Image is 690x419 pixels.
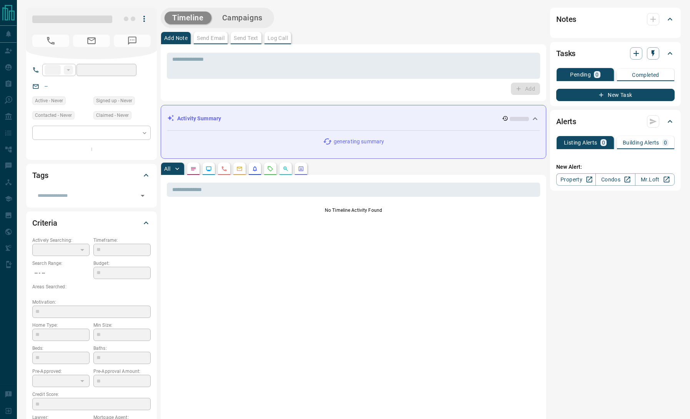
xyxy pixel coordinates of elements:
h2: Criteria [32,217,57,229]
div: Criteria [32,214,151,232]
p: All [164,166,170,171]
p: No Timeline Activity Found [167,207,540,214]
div: Activity Summary [167,111,540,126]
svg: Agent Actions [298,166,304,172]
p: Baths: [93,345,151,352]
p: Actively Searching: [32,237,90,244]
p: Home Type: [32,322,90,329]
button: Open [137,190,148,201]
span: No Email [73,35,110,47]
button: Campaigns [214,12,270,24]
p: Listing Alerts [564,140,597,145]
span: Contacted - Never [35,111,72,119]
p: 0 [595,72,599,77]
span: No Number [114,35,151,47]
button: New Task [556,89,675,101]
span: Claimed - Never [96,111,129,119]
p: Add Note [164,35,188,41]
p: Timeframe: [93,237,151,244]
h2: Tags [32,169,48,181]
p: Building Alerts [623,140,659,145]
p: New Alert: [556,163,675,171]
p: 0 [602,140,605,145]
h2: Alerts [556,115,576,128]
a: Mr.Loft [635,173,675,186]
span: Signed up - Never [96,97,132,105]
span: No Number [32,35,69,47]
p: Pre-Approved: [32,368,90,375]
div: Alerts [556,112,675,131]
div: Notes [556,10,675,28]
p: Pending [570,72,591,77]
p: generating summary [334,138,384,146]
p: Areas Searched: [32,283,151,290]
span: Active - Never [35,97,63,105]
svg: Notes [190,166,196,172]
p: Min Size: [93,322,151,329]
div: Tasks [556,44,675,63]
p: -- - -- [32,267,90,279]
p: Credit Score: [32,391,151,398]
svg: Opportunities [283,166,289,172]
p: 0 [664,140,667,145]
svg: Emails [236,166,243,172]
svg: Requests [267,166,273,172]
div: Tags [32,166,151,185]
a: Property [556,173,596,186]
p: Search Range: [32,260,90,267]
p: Completed [632,72,659,78]
a: -- [45,83,48,89]
svg: Listing Alerts [252,166,258,172]
p: Budget: [93,260,151,267]
h2: Notes [556,13,576,25]
p: Beds: [32,345,90,352]
p: Activity Summary [177,115,221,123]
p: Motivation: [32,299,151,306]
svg: Lead Browsing Activity [206,166,212,172]
svg: Calls [221,166,227,172]
button: Timeline [165,12,211,24]
p: Pre-Approval Amount: [93,368,151,375]
h2: Tasks [556,47,575,60]
a: Condos [595,173,635,186]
